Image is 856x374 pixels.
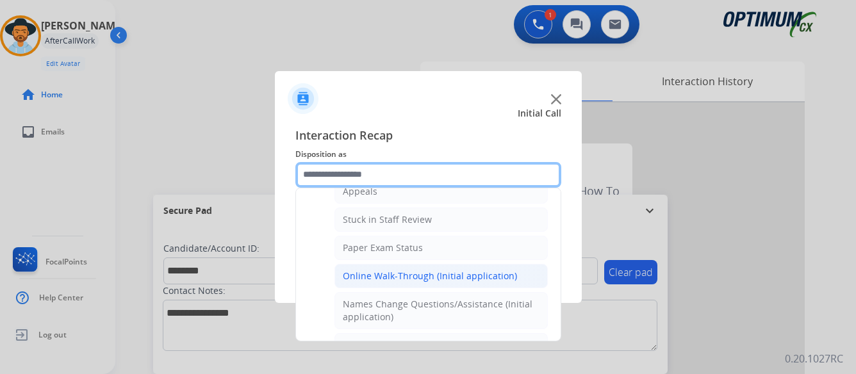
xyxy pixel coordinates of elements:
[288,83,318,114] img: contactIcon
[295,126,561,147] span: Interaction Recap
[343,270,517,282] div: Online Walk-Through (Initial application)
[343,213,432,226] div: Stuck in Staff Review
[518,107,561,120] span: Initial Call
[343,185,377,198] div: Appeals
[295,147,561,162] span: Disposition as
[343,339,495,352] div: Endorsement Number Not Working
[343,298,539,323] div: Names Change Questions/Assistance (Initial application)
[785,351,843,366] p: 0.20.1027RC
[343,241,423,254] div: Paper Exam Status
